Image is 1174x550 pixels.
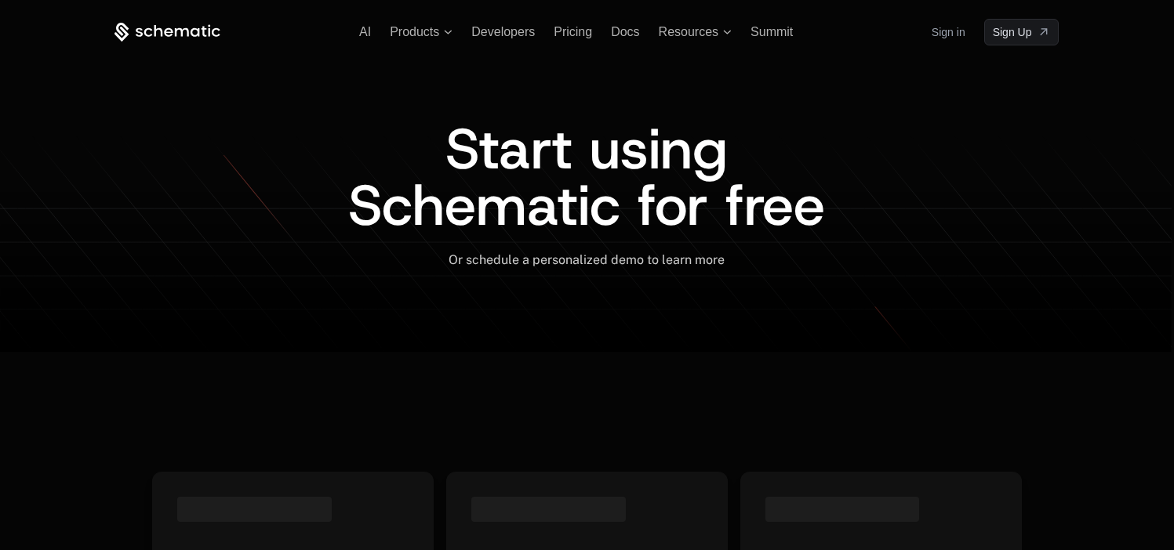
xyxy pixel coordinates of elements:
[611,25,639,38] a: Docs
[390,25,439,39] span: Products
[932,20,965,45] a: Sign in
[471,25,535,38] a: Developers
[359,25,371,38] a: AI
[449,252,725,267] span: Or schedule a personalized demo to learn more
[993,24,1032,40] span: Sign Up
[554,25,592,38] a: Pricing
[348,111,825,243] span: Start using Schematic for free
[984,19,1060,45] a: [object Object]
[751,25,793,38] a: Summit
[659,25,718,39] span: Resources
